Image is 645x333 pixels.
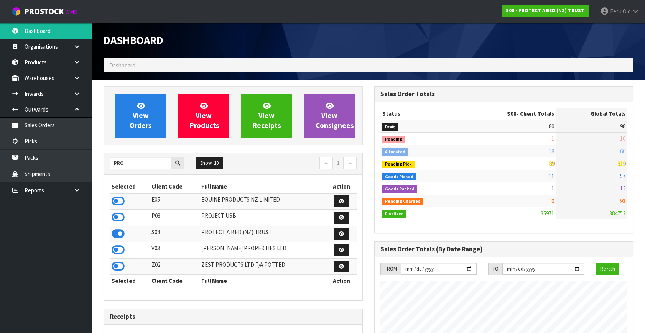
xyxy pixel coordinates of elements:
span: 10 [620,135,625,142]
small: WMS [65,8,77,16]
input: Search clients [110,157,171,169]
a: ViewReceipts [241,94,292,138]
span: Dashboard [104,33,163,47]
span: 0 [551,197,554,205]
th: - Client Totals [462,108,556,120]
span: View Receipts [253,101,281,130]
img: cube-alt.png [12,7,21,16]
th: Global Totals [556,108,627,120]
a: S08 - PROTECT A BED (NZ) TRUST [502,5,589,17]
span: View Consignees [316,101,354,130]
h3: Sales Order Totals (By Date Range) [380,246,627,253]
th: Client Code [150,180,199,193]
td: P03 [150,210,199,226]
td: V03 [150,242,199,259]
span: 93 [620,197,625,205]
th: Selected [110,275,150,287]
nav: Page navigation [239,157,357,171]
th: Selected [110,180,150,193]
span: 12 [620,185,625,192]
a: 1 [332,157,344,169]
span: 1 [551,185,554,192]
span: Allocated [382,148,408,156]
div: TO [488,263,502,275]
span: Pending [382,136,405,143]
span: Goods Picked [382,173,416,181]
span: Pending Charges [382,198,423,205]
th: Status [380,108,462,120]
span: 35971 [541,210,554,217]
span: Draft [382,123,398,131]
span: 89 [549,160,554,167]
h3: Receipts [110,313,357,320]
span: 384752 [609,210,625,217]
span: 11 [549,172,554,180]
a: → [343,157,357,169]
span: 1 [551,135,554,142]
span: 98 [620,123,625,130]
span: Pending Pick [382,161,415,168]
span: S08 [507,110,517,117]
th: Full Name [199,275,326,287]
td: PROJECT USB [199,210,326,226]
a: ViewProducts [178,94,229,138]
strong: S08 - PROTECT A BED (NZ) TRUST [506,7,584,14]
span: Dashboard [109,62,135,69]
th: Full Name [199,180,326,193]
th: Client Code [150,275,199,287]
div: FROM [380,263,401,275]
span: Finalised [382,210,406,218]
td: PROTECT A BED (NZ) TRUST [199,226,326,242]
td: EQUINE PRODUCTS NZ LIMITED [199,193,326,210]
th: Action [326,180,357,193]
td: Z02 [150,258,199,275]
span: Olo [623,8,631,15]
a: ViewOrders [115,94,166,138]
span: 60 [620,148,625,155]
span: 57 [620,172,625,180]
span: 18 [549,148,554,155]
h3: Sales Order Totals [380,90,627,98]
a: ViewConsignees [304,94,355,138]
span: View Products [190,101,219,130]
span: ProStock [25,7,64,16]
td: E05 [150,193,199,210]
button: Refresh [596,263,619,275]
td: S08 [150,226,199,242]
span: 80 [549,123,554,130]
a: ← [319,157,333,169]
button: Show: 10 [196,157,223,169]
span: Goods Packed [382,185,417,193]
td: [PERSON_NAME] PROPERTIES LTD [199,242,326,259]
td: ZEST PRODUCTS LTD T/A POTTED [199,258,326,275]
span: 319 [617,160,625,167]
th: Action [326,275,357,287]
span: Fetu [610,8,622,15]
span: View Orders [130,101,152,130]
